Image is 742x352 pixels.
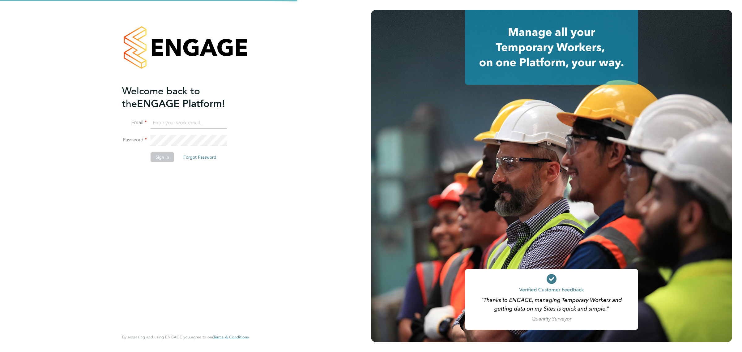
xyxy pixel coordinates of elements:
span: By accessing and using ENGAGE you agree to our [122,334,249,340]
button: Sign In [151,152,174,162]
button: Forgot Password [178,152,221,162]
span: Welcome back to the [122,85,200,110]
h2: ENGAGE Platform! [122,85,243,110]
label: Email [122,119,147,126]
label: Password [122,137,147,143]
a: Terms & Conditions [213,335,249,340]
input: Enter your work email... [151,118,227,129]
